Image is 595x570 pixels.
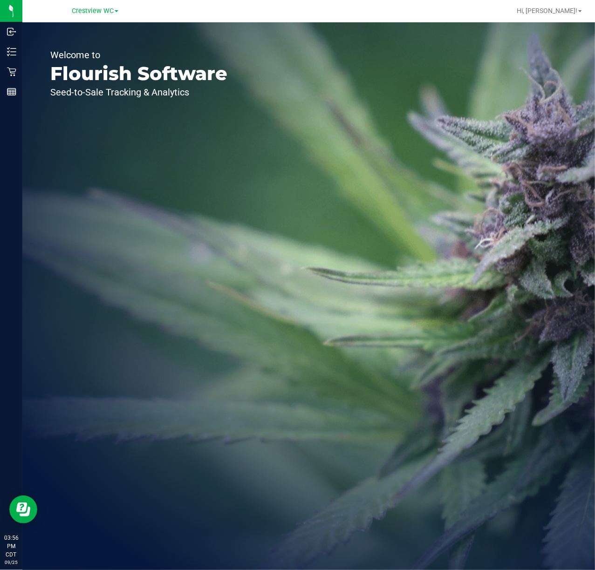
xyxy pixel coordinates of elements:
[7,27,16,36] inline-svg: Inbound
[7,67,16,76] inline-svg: Retail
[50,88,227,97] p: Seed-to-Sale Tracking & Analytics
[7,47,16,56] inline-svg: Inventory
[50,50,227,60] p: Welcome to
[4,559,18,566] p: 09/25
[517,7,577,14] span: Hi, [PERSON_NAME]!
[7,87,16,96] inline-svg: Reports
[4,534,18,559] p: 03:56 PM CDT
[9,495,37,523] iframe: Resource center
[72,7,114,15] span: Crestview WC
[50,64,227,83] p: Flourish Software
